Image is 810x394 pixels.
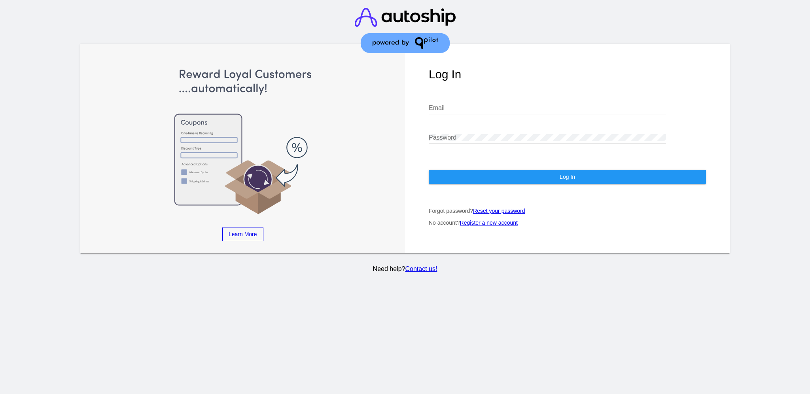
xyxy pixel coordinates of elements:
a: Register a new account [460,220,518,226]
span: Learn More [229,231,257,237]
h1: Log In [429,68,706,81]
a: Learn More [222,227,263,241]
span: Log In [560,174,575,180]
button: Log In [429,170,706,184]
p: Forgot password? [429,208,706,214]
a: Contact us! [405,265,437,272]
p: No account? [429,220,706,226]
img: Apply Coupons Automatically to Scheduled Orders with QPilot [104,68,381,216]
p: Need help? [79,265,731,273]
input: Email [429,104,666,112]
a: Reset your password [473,208,525,214]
